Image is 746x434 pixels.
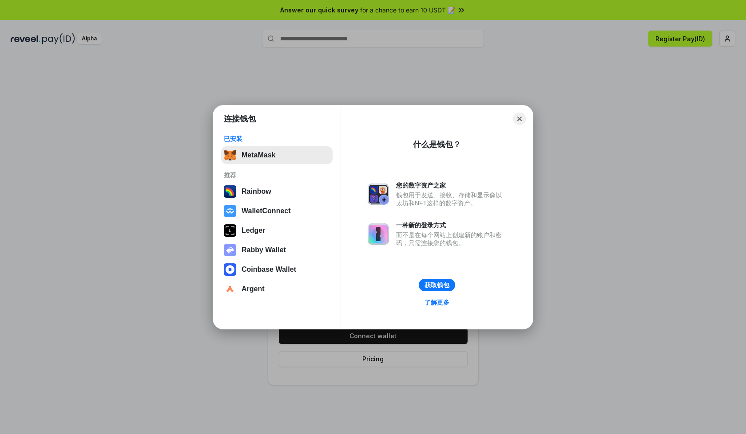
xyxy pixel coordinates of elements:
[224,263,236,276] img: svg+xml,%3Csvg%20width%3D%2228%22%20height%3D%2228%22%20viewBox%3D%220%200%2028%2028%22%20fill%3D...
[221,202,333,220] button: WalletConnect
[221,280,333,298] button: Argent
[242,285,265,293] div: Argent
[425,298,449,306] div: 了解更多
[224,149,236,161] img: svg+xml,%3Csvg%20fill%3D%22none%22%20height%3D%2233%22%20viewBox%3D%220%200%2035%2033%22%20width%...
[396,221,506,229] div: 一种新的登录方式
[368,223,389,245] img: svg+xml,%3Csvg%20xmlns%3D%22http%3A%2F%2Fwww.w3.org%2F2000%2Fsvg%22%20fill%3D%22none%22%20viewBox...
[221,241,333,259] button: Rabby Wallet
[224,244,236,256] img: svg+xml,%3Csvg%20xmlns%3D%22http%3A%2F%2Fwww.w3.org%2F2000%2Fsvg%22%20fill%3D%22none%22%20viewBox...
[419,297,455,308] a: 了解更多
[224,224,236,237] img: svg+xml,%3Csvg%20xmlns%3D%22http%3A%2F%2Fwww.w3.org%2F2000%2Fsvg%22%20width%3D%2228%22%20height%3...
[425,281,449,289] div: 获取钱包
[242,266,296,274] div: Coinbase Wallet
[513,113,526,125] button: Close
[396,191,506,207] div: 钱包用于发送、接收、存储和显示像以太坊和NFT这样的数字资产。
[221,146,333,164] button: MetaMask
[242,188,271,195] div: Rainbow
[242,151,275,159] div: MetaMask
[396,231,506,247] div: 而不是在每个网站上创建新的账户和密码，只需连接您的钱包。
[224,205,236,217] img: svg+xml,%3Csvg%20width%3D%2228%22%20height%3D%2228%22%20viewBox%3D%220%200%2028%2028%22%20fill%3D...
[221,261,333,278] button: Coinbase Wallet
[224,185,236,198] img: svg+xml,%3Csvg%20width%3D%22120%22%20height%3D%22120%22%20viewBox%3D%220%200%20120%20120%22%20fil...
[221,222,333,239] button: Ledger
[242,227,265,235] div: Ledger
[419,279,455,291] button: 获取钱包
[396,181,506,189] div: 您的数字资产之家
[242,207,291,215] div: WalletConnect
[242,246,286,254] div: Rabby Wallet
[224,283,236,295] img: svg+xml,%3Csvg%20width%3D%2228%22%20height%3D%2228%22%20viewBox%3D%220%200%2028%2028%22%20fill%3D...
[224,171,330,179] div: 推荐
[413,139,461,150] div: 什么是钱包？
[221,183,333,200] button: Rainbow
[368,184,389,205] img: svg+xml,%3Csvg%20xmlns%3D%22http%3A%2F%2Fwww.w3.org%2F2000%2Fsvg%22%20fill%3D%22none%22%20viewBox...
[224,113,256,124] h1: 连接钱包
[224,135,330,143] div: 已安装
